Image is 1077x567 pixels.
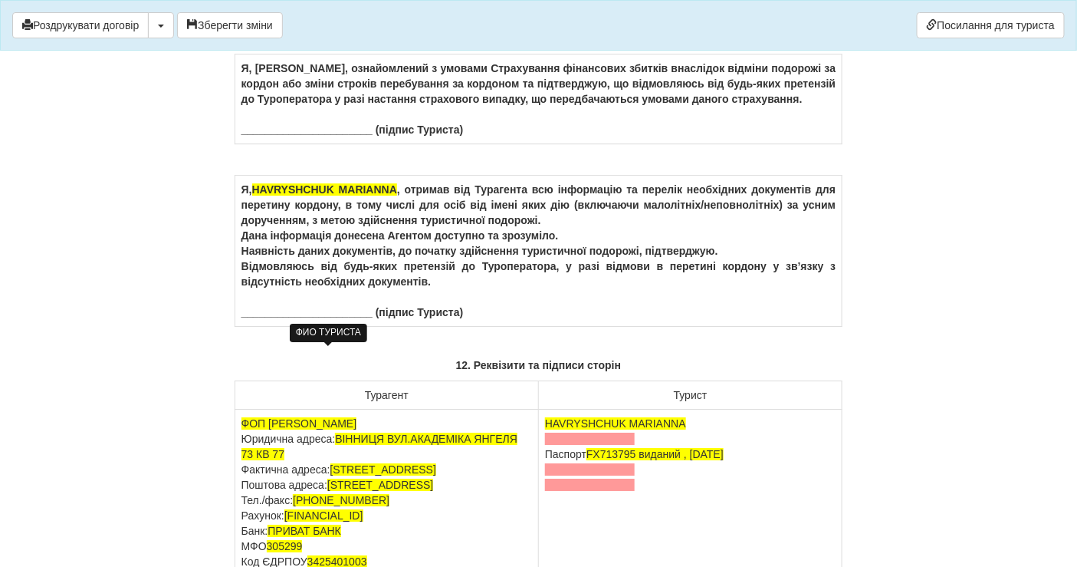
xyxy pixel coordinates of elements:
span: ФОП [PERSON_NAME] [241,417,357,430]
a: Посилання для туриста [917,12,1065,38]
div: ФИО ТУРИСТА [290,324,367,341]
td: Я, , отримав від Турагента всю інформацію та перелік необхідних документів для перетину кордону, ... [235,176,842,327]
span: HAVRYSHCHUK MARIANNA [545,417,686,430]
button: Зберегти зміни [177,12,283,38]
span: [STREET_ADDRESS] [330,463,436,476]
td: Я, [PERSON_NAME] , ознайомлений з умовами Страхування фінансових збитків внаслідок відміни подоро... [235,54,842,144]
p: 12. Реквізити та підписи сторін [235,358,843,373]
td: Турагент [235,381,538,410]
button: Роздрукувати договір [12,12,149,38]
span: FX713795 виданий , [DATE] [586,448,724,460]
td: Турист [539,381,842,410]
span: 305299 [267,540,303,552]
span: HAVRYSHCHUK MARIANNA [252,183,397,196]
span: [PHONE_NUMBER] [293,494,389,506]
span: [FINANCIAL_ID] [284,509,363,522]
span: ПРИВАТ БАНК [268,525,341,537]
span: [STREET_ADDRESS] [327,479,433,491]
span: ВІННИЦЯ ВУЛ.АКАДЕМІКА ЯНГЕЛЯ 73 КВ 77 [241,433,517,460]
